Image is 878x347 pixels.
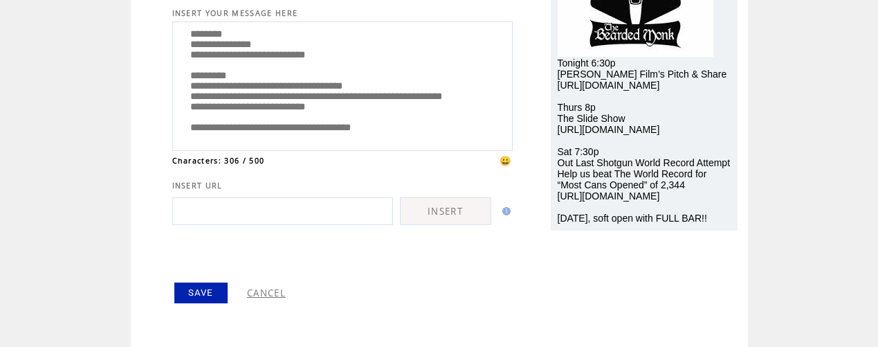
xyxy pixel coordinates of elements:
[498,207,511,215] img: help.gif
[172,181,223,190] span: INSERT URL
[400,197,491,225] a: INSERT
[172,8,298,18] span: INSERT YOUR MESSAGE HERE
[247,287,286,299] a: CANCEL
[174,283,228,303] a: SAVE
[172,156,265,166] span: Characters: 306 / 500
[558,57,731,224] span: Tonight 6:30p [PERSON_NAME] Film’s Pitch & Share [URL][DOMAIN_NAME] Thurs 8p The Slide Show [URL]...
[500,154,512,167] span: 😀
